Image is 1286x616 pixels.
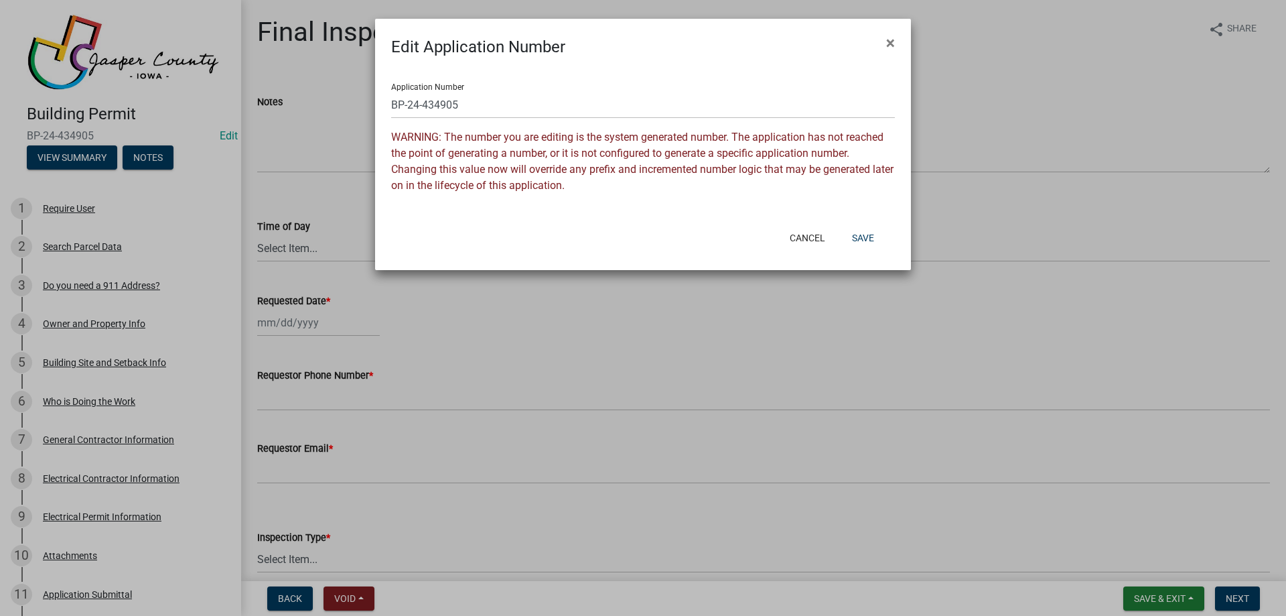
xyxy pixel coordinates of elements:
[886,34,895,52] span: ×
[779,226,836,250] button: Cancel
[875,24,906,62] button: Close
[841,226,885,250] button: Save
[391,129,895,194] p: WARNING: The number you are editing is the system generated number. The application has not reach...
[391,35,565,59] h4: Edit Application Number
